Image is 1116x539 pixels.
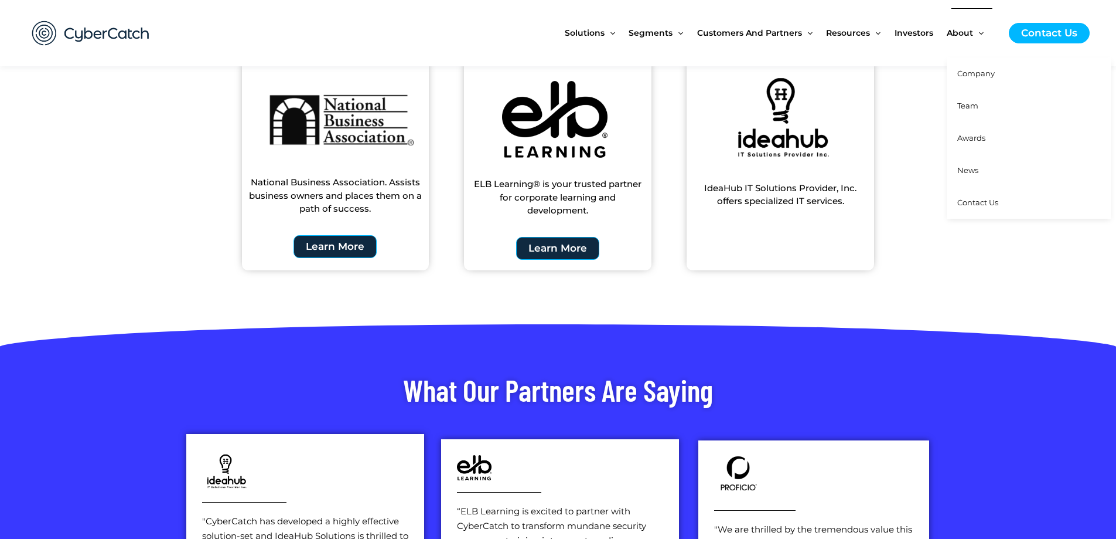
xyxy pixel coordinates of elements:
[957,198,998,207] span: Contact Us
[629,8,673,57] span: Segments
[947,187,1111,219] a: Contact Us
[565,8,605,57] span: Solutions
[947,57,1111,90] a: Company
[565,8,997,57] nav: Site Navigation: New Main Menu
[947,122,1111,154] a: Awards
[470,178,646,218] h2: ELB Learning® is your trusted partner for corporate learning and development.
[957,101,978,110] span: Team
[528,243,587,253] span: Learn More
[947,154,1111,187] a: News
[248,176,424,216] h2: National Business Association. Assists business owners and places them on a path of success.
[870,8,880,57] span: Menu Toggle
[293,235,377,258] a: Learn More
[957,69,995,78] span: Company
[605,8,615,57] span: Menu Toggle
[673,8,683,57] span: Menu Toggle
[826,8,870,57] span: Resources
[1009,23,1090,43] a: Contact Us
[230,371,886,409] h2: What Our Partners Are Saying
[957,133,985,143] span: Awards
[895,8,933,57] span: Investors
[947,8,973,57] span: About
[516,237,599,260] a: Learn More
[21,9,161,57] img: CyberCatch
[692,182,868,208] h2: IdeaHub IT Solutions Provider, Inc. offers specialized IT services.
[697,8,802,57] span: Customers and Partners
[957,165,978,175] span: News
[947,90,1111,122] a: Team
[895,8,947,57] a: Investors
[306,242,364,252] span: Learn More
[973,8,984,57] span: Menu Toggle
[802,8,813,57] span: Menu Toggle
